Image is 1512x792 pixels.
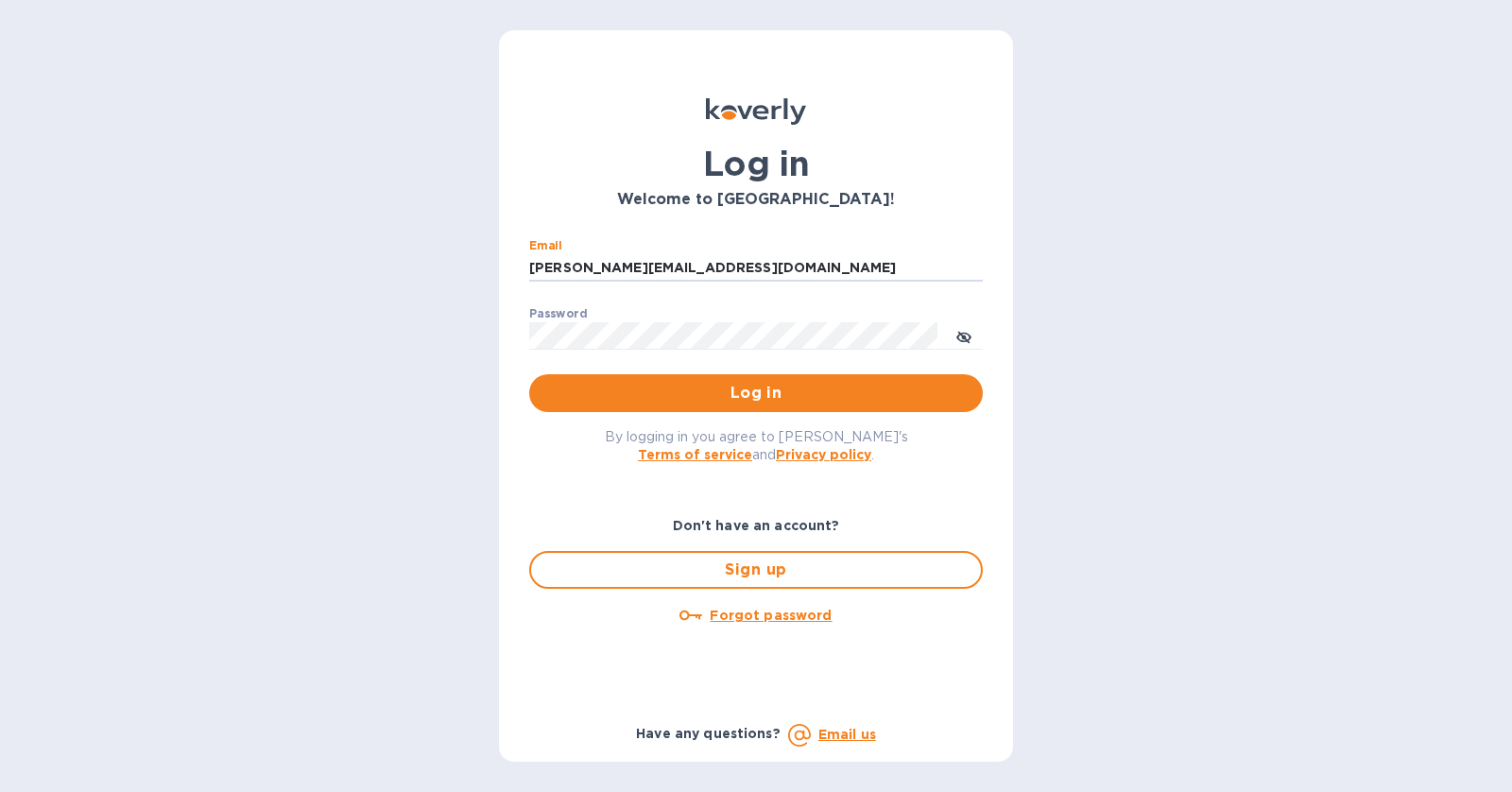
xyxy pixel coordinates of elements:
[638,447,752,462] a: Terms of service
[636,726,781,741] b: Have any questions?
[673,518,840,533] b: Don't have an account?
[776,447,871,462] a: Privacy policy
[529,308,587,319] label: Password
[529,254,983,283] input: Enter email address
[945,317,983,354] button: toggle password visibility
[605,429,908,462] span: By logging in you agree to [PERSON_NAME]'s and .
[529,240,562,251] label: Email
[818,727,876,742] a: Email us
[529,551,983,589] button: Sign up
[529,144,983,183] h1: Log in
[710,608,832,623] u: Forgot password
[544,382,968,405] span: Log in
[529,374,983,412] button: Log in
[546,559,966,581] span: Sign up
[706,98,806,125] img: Koverly
[529,191,983,209] h3: Welcome to [GEOGRAPHIC_DATA]!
